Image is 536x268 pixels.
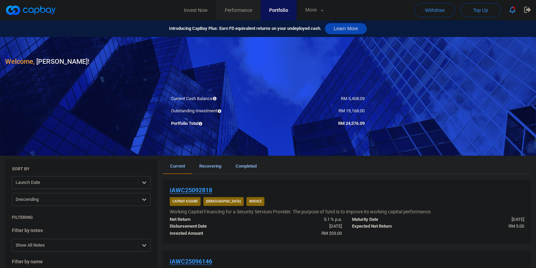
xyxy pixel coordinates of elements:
span: RM 24,576.09 [338,121,365,126]
span: RM 5,408.09 [341,96,365,101]
div: Disbursement Date [165,223,256,230]
strong: Invoice [249,199,262,203]
div: 5.1 % p.a. [256,216,347,223]
div: Expected Net Return [347,223,438,230]
u: iAWC25096146 [170,258,212,265]
div: Outstanding Investment [166,108,268,115]
h5: Working Capital Financing for a Security Services Provider. The purpose of fund is to improve its... [170,209,432,215]
span: Recovering [199,164,221,169]
strong: [DEMOGRAPHIC_DATA] [206,199,241,203]
h3: [PERSON_NAME] ! [5,56,89,67]
span: RM 203.00 [321,231,342,236]
span: Welcome, [5,57,35,65]
h5: Filter by name [12,259,151,265]
div: Current Cash Balance [166,95,268,102]
h5: Sort By [12,166,30,172]
div: Portfolio Total [166,120,268,127]
span: Performance [225,6,252,14]
span: Portfolio [269,6,288,14]
button: Withdraw [414,3,455,17]
span: Current [170,164,185,169]
div: [DATE] [256,223,347,230]
button: Learn More [325,23,367,34]
div: Net Return [165,216,256,223]
h5: Filtering [12,214,33,221]
span: RM 5.00 [509,224,524,229]
span: Introducing CapBay Plus: Earn FD equivalent returns on your undeployed cash. [169,25,321,32]
span: Top Up [473,7,488,14]
h5: Filter by notes [12,227,151,233]
div: Invested Amount [165,230,256,237]
strong: CapBay Assure [172,199,198,203]
div: Maturity Date [347,216,438,223]
span: Completed [236,164,257,169]
u: iAWC25092818 [170,187,212,194]
div: [DATE] [438,216,529,223]
span: RM 19,168.00 [339,108,365,113]
button: Top Up [460,3,501,17]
